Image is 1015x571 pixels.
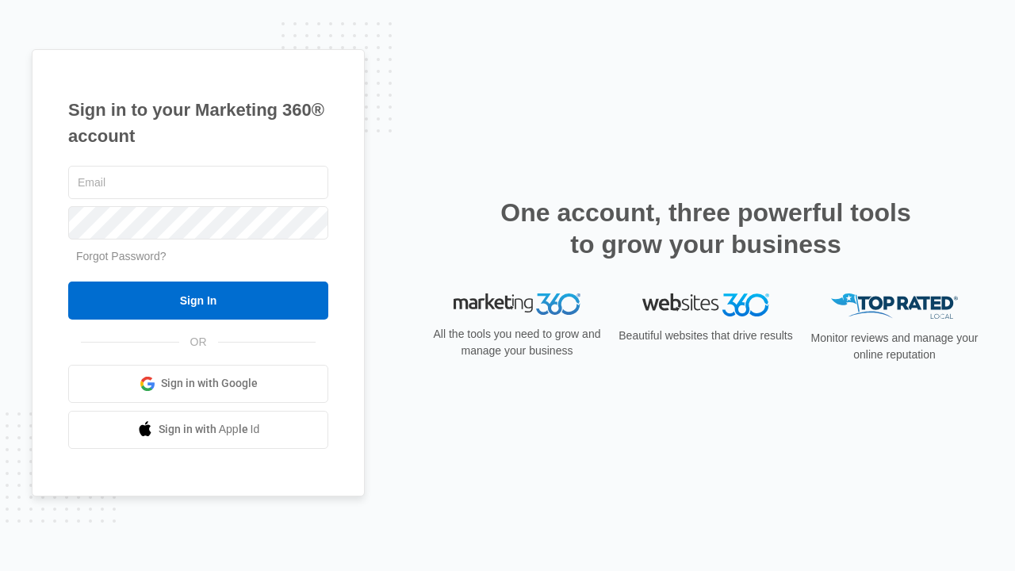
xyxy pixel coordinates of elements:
[617,328,795,344] p: Beautiful websites that drive results
[642,293,769,316] img: Websites 360
[454,293,580,316] img: Marketing 360
[179,334,218,351] span: OR
[68,166,328,199] input: Email
[161,375,258,392] span: Sign in with Google
[68,97,328,149] h1: Sign in to your Marketing 360® account
[68,365,328,403] a: Sign in with Google
[428,326,606,359] p: All the tools you need to grow and manage your business
[76,250,167,263] a: Forgot Password?
[68,282,328,320] input: Sign In
[831,293,958,320] img: Top Rated Local
[159,421,260,438] span: Sign in with Apple Id
[496,197,916,260] h2: One account, three powerful tools to grow your business
[68,411,328,449] a: Sign in with Apple Id
[806,330,983,363] p: Monitor reviews and manage your online reputation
